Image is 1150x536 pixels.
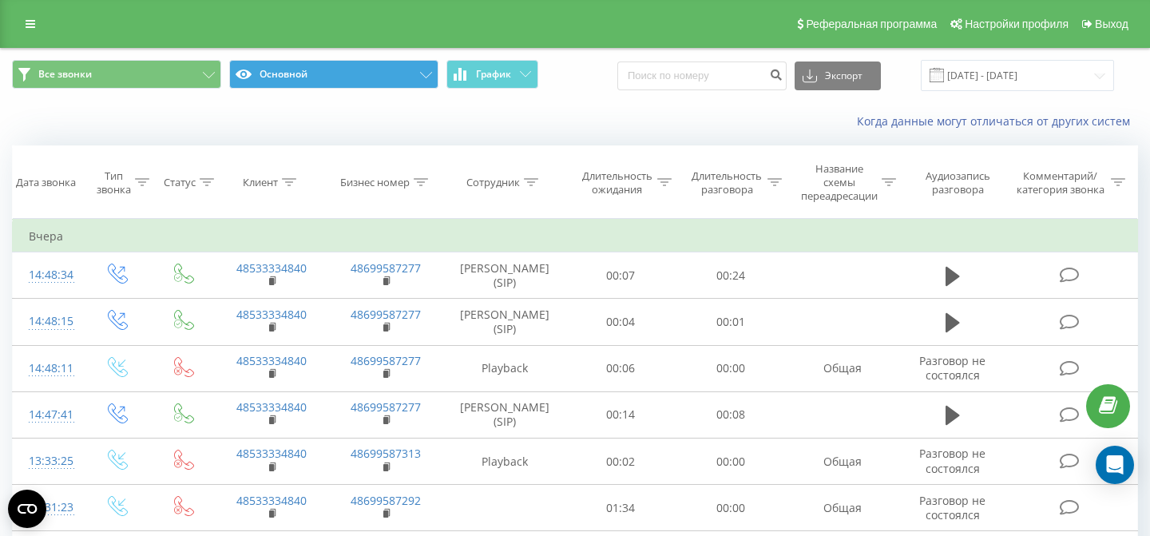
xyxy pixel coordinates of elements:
td: Общая [786,485,900,531]
div: Статус [164,176,196,189]
td: [PERSON_NAME] (SIP) [443,391,566,438]
div: Сотрудник [466,176,520,189]
div: 13:31:23 [29,492,67,523]
a: 48699587292 [351,493,421,508]
span: Выход [1095,18,1128,30]
a: 48699587277 [351,353,421,368]
a: 48533334840 [236,493,307,508]
a: Когда данные могут отличаться от других систем [857,113,1138,129]
div: Open Intercom Messenger [1096,446,1134,484]
a: 48699587277 [351,307,421,322]
a: 48533334840 [236,446,307,461]
div: 14:48:34 [29,260,67,291]
input: Поиск по номеру [617,62,787,90]
span: График [476,69,511,80]
a: 48699587277 [351,399,421,415]
td: Вчера [13,220,1138,252]
a: 48533334840 [236,307,307,322]
button: График [446,60,538,89]
td: Playback [443,345,566,391]
a: 48533334840 [236,399,307,415]
div: Длительность ожидания [581,169,654,197]
div: Бизнес номер [340,176,410,189]
td: 00:04 [566,299,676,345]
td: Общая [786,439,900,485]
td: 00:07 [566,252,676,299]
td: Playback [443,439,566,485]
td: 00:02 [566,439,676,485]
td: 00:08 [676,391,786,438]
td: 00:01 [676,299,786,345]
button: Основной [229,60,438,89]
div: 14:48:15 [29,306,67,337]
div: Комментарий/категория звонка [1013,169,1107,197]
div: Тип звонка [97,169,131,197]
div: Длительность разговора [690,169,763,197]
td: 00:00 [676,345,786,391]
span: Настройки профиля [965,18,1069,30]
button: Open CMP widget [8,490,46,528]
button: Экспорт [795,62,881,90]
a: 48533334840 [236,353,307,368]
td: 00:00 [676,439,786,485]
td: 00:14 [566,391,676,438]
span: Реферальная программа [806,18,937,30]
a: 48699587277 [351,260,421,276]
div: 14:48:11 [29,353,67,384]
td: 00:24 [676,252,786,299]
td: 01:34 [566,485,676,531]
div: Клиент [243,176,278,189]
span: Все звонки [38,68,92,81]
div: Дата звонка [16,176,76,189]
td: [PERSON_NAME] (SIP) [443,252,566,299]
div: 14:47:41 [29,399,67,431]
div: Аудиозапись разговора [914,169,1001,197]
div: 13:33:25 [29,446,67,477]
td: Общая [786,345,900,391]
td: [PERSON_NAME] (SIP) [443,299,566,345]
a: 48533334840 [236,260,307,276]
button: Все звонки [12,60,221,89]
a: 48699587313 [351,446,421,461]
td: 00:06 [566,345,676,391]
td: 00:00 [676,485,786,531]
div: Название схемы переадресации [800,162,878,203]
span: Разговор не состоялся [919,353,985,383]
span: Разговор не состоялся [919,493,985,522]
span: Разговор не состоялся [919,446,985,475]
